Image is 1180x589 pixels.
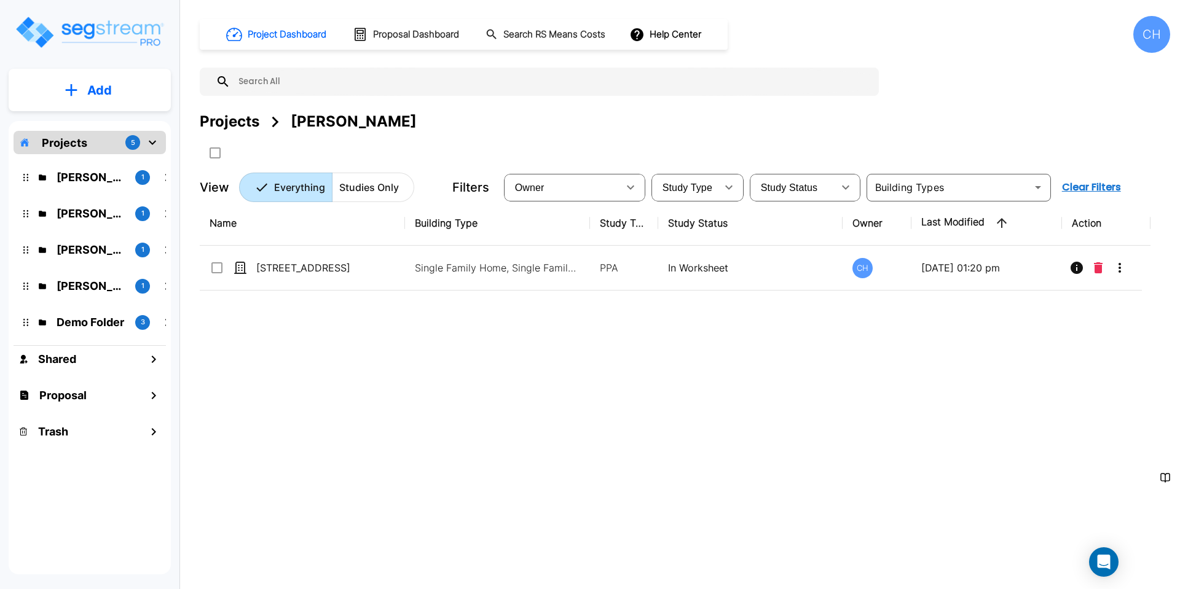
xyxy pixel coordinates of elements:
[506,170,618,205] div: Select
[843,201,911,246] th: Owner
[921,260,1052,275] p: [DATE] 01:20 pm
[131,138,135,148] p: 5
[658,201,843,246] th: Study Status
[141,281,144,291] p: 1
[230,68,873,96] input: Search All
[668,260,833,275] p: In Worksheet
[291,111,417,133] div: [PERSON_NAME]
[57,278,125,294] p: Suzanne Moore
[248,28,326,42] h1: Project Dashboard
[239,173,414,202] div: Platform
[1029,179,1047,196] button: Open
[761,182,818,193] span: Study Status
[752,170,833,205] div: Select
[200,201,405,246] th: Name
[1062,201,1151,246] th: Action
[415,260,581,275] p: Single Family Home, Single Family Home Site
[200,111,259,133] div: Projects
[1064,255,1089,280] button: Info
[141,244,144,255] p: 1
[600,260,648,275] p: PPA
[332,173,414,202] button: Studies Only
[38,423,68,440] h1: Trash
[57,205,125,222] p: Randy Watkins
[654,170,717,205] div: Select
[663,182,712,193] span: Study Type
[42,135,87,151] p: Projects
[911,201,1062,246] th: Last Modified
[348,21,466,47] button: Proposal Dashboard
[141,317,145,327] p: 3
[14,15,165,50] img: Logo
[200,178,229,197] p: View
[274,180,325,195] p: Everything
[141,208,144,219] p: 1
[590,201,658,246] th: Study Type
[852,258,873,278] div: CH
[452,178,489,197] p: Filters
[141,172,144,182] p: 1
[481,23,612,47] button: Search RS Means Costs
[1089,255,1107,280] button: Delete
[1133,16,1170,53] div: CH
[38,351,76,367] h1: Shared
[870,179,1027,196] input: Building Types
[9,72,171,108] button: Add
[405,201,590,246] th: Building Type
[57,169,125,185] p: Darren & Jessica Brown
[503,28,605,42] h1: Search RS Means Costs
[627,23,706,46] button: Help Center
[39,387,87,404] h1: Proposal
[57,241,125,258] p: Mike Jenkins
[1107,255,1132,280] button: More-Options
[256,260,379,275] p: [STREET_ADDRESS]
[239,173,332,202] button: Everything
[1057,175,1126,200] button: Clear Filters
[515,182,545,193] span: Owner
[339,180,399,195] p: Studies Only
[221,21,333,48] button: Project Dashboard
[203,141,227,165] button: SelectAll
[87,81,112,99] p: Add
[373,28,459,42] h1: Proposal Dashboard
[1089,547,1119,577] div: Open Intercom Messenger
[57,314,125,330] p: Demo Folder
